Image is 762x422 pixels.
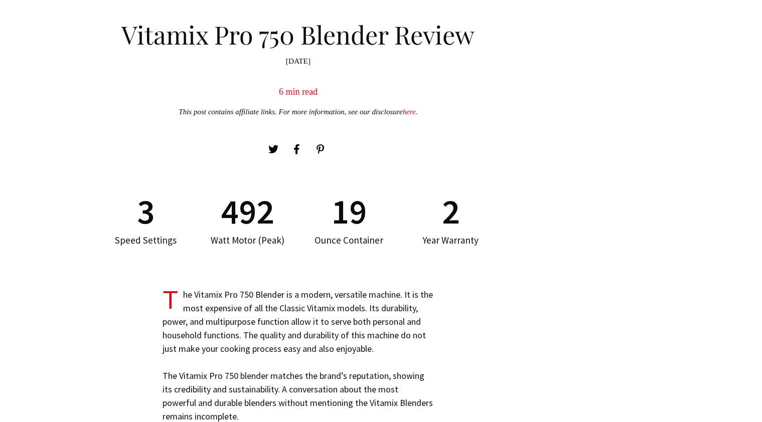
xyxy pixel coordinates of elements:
em: This post contains affiliate links. For more information, see our disclosure [179,108,417,116]
h1: Vitamix Pro 750 Blender Review [95,12,502,52]
div: Speed Settings [100,229,192,253]
a: here. [403,108,418,116]
p: he Vitamix Pro 750 Blender is a modern, versatile machine. It is the most expensive of all the Cl... [163,288,434,355]
span: 19 [332,194,367,229]
span: 2 [442,194,460,229]
span: 3 [137,194,155,229]
span: T [163,288,179,313]
div: Year Warranty [405,229,497,253]
span: min read [286,87,318,97]
div: Ounce Container [303,229,395,253]
span: 492 [221,194,274,229]
span: 6 [279,87,283,97]
time: [DATE] [286,57,311,65]
div: Watt Motor (Peak) [202,229,293,253]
